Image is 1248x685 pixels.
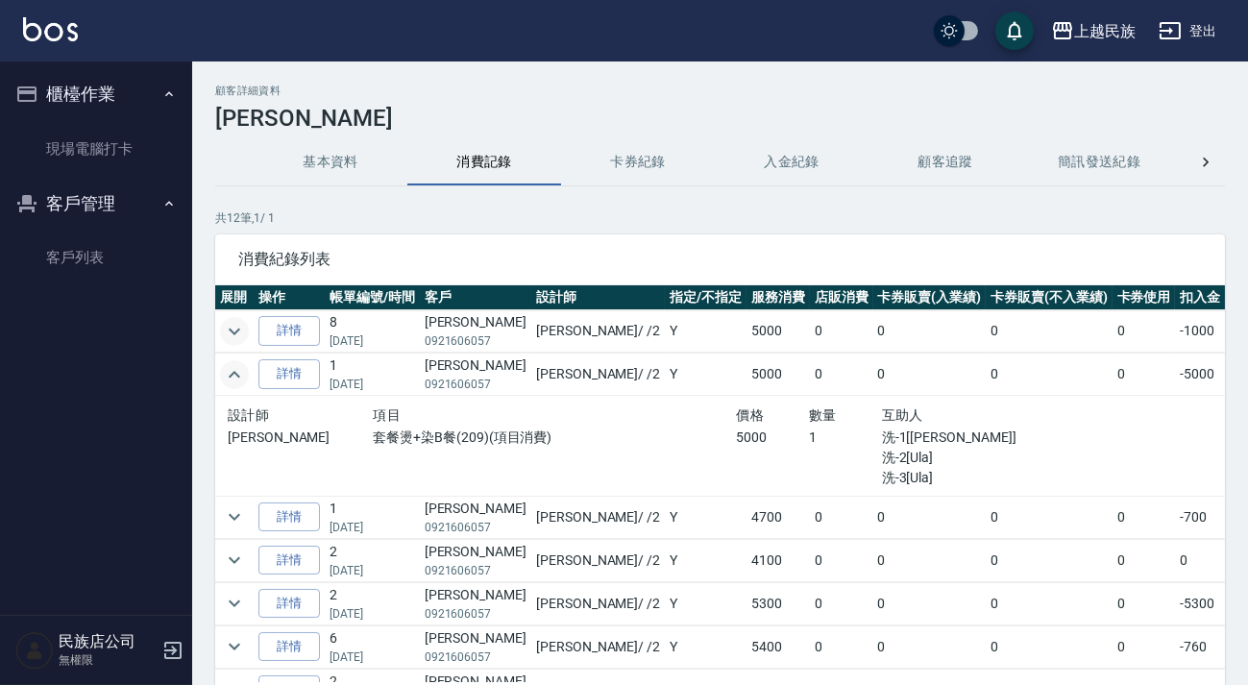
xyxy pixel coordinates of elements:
[425,332,526,350] p: 0921606057
[420,354,531,396] td: [PERSON_NAME]
[325,496,420,538] td: 1
[986,310,1113,353] td: 0
[746,310,810,353] td: 5000
[986,625,1113,668] td: 0
[8,69,184,119] button: 櫃檯作業
[425,562,526,579] p: 0921606057
[986,582,1113,624] td: 0
[561,139,715,185] button: 卡券紀錄
[254,139,407,185] button: 基本資料
[869,139,1022,185] button: 顧客追蹤
[215,105,1225,132] h3: [PERSON_NAME]
[1043,12,1143,51] button: 上越民族
[810,582,873,624] td: 0
[220,546,249,575] button: expand row
[665,496,746,538] td: Y
[330,562,415,579] p: [DATE]
[373,407,401,423] span: 項目
[325,285,420,310] th: 帳單編號/時間
[986,539,1113,581] td: 0
[420,539,531,581] td: [PERSON_NAME]
[873,539,987,581] td: 0
[258,502,320,532] a: 詳情
[665,539,746,581] td: Y
[1113,354,1176,396] td: 0
[882,428,1100,448] p: 洗-1[[PERSON_NAME]]
[258,546,320,575] a: 詳情
[986,496,1113,538] td: 0
[1113,539,1176,581] td: 0
[746,582,810,624] td: 5300
[873,582,987,624] td: 0
[882,407,923,423] span: 互助人
[810,285,873,310] th: 店販消費
[665,285,746,310] th: 指定/不指定
[420,285,531,310] th: 客戶
[425,519,526,536] p: 0921606057
[531,354,665,396] td: [PERSON_NAME] / /2
[215,285,254,310] th: 展開
[420,625,531,668] td: [PERSON_NAME]
[746,285,810,310] th: 服務消費
[1113,582,1176,624] td: 0
[420,496,531,538] td: [PERSON_NAME]
[330,332,415,350] p: [DATE]
[330,376,415,393] p: [DATE]
[23,17,78,41] img: Logo
[810,625,873,668] td: 0
[531,582,665,624] td: [PERSON_NAME] / /2
[220,502,249,531] button: expand row
[715,139,869,185] button: 入金紀錄
[59,651,157,669] p: 無權限
[1022,139,1176,185] button: 簡訊發送紀錄
[736,407,764,423] span: 價格
[8,127,184,171] a: 現場電腦打卡
[59,632,157,651] h5: 民族店公司
[995,12,1034,50] button: save
[873,496,987,538] td: 0
[420,310,531,353] td: [PERSON_NAME]
[746,625,810,668] td: 5400
[809,428,882,448] p: 1
[325,354,420,396] td: 1
[220,632,249,661] button: expand row
[531,539,665,581] td: [PERSON_NAME] / /2
[873,625,987,668] td: 0
[1175,582,1225,624] td: -5300
[220,317,249,346] button: expand row
[330,648,415,666] p: [DATE]
[531,285,665,310] th: 設計師
[531,310,665,353] td: [PERSON_NAME] / /2
[325,539,420,581] td: 2
[8,179,184,229] button: 客戶管理
[258,589,320,619] a: 詳情
[1113,285,1176,310] th: 卡券使用
[882,468,1100,488] p: 洗-3[Ula]
[810,354,873,396] td: 0
[873,310,987,353] td: 0
[325,310,420,353] td: 8
[746,354,810,396] td: 5000
[746,496,810,538] td: 4700
[330,605,415,623] p: [DATE]
[1113,496,1176,538] td: 0
[986,354,1113,396] td: 0
[873,354,987,396] td: 0
[228,428,373,448] p: [PERSON_NAME]
[810,539,873,581] td: 0
[882,448,1100,468] p: 洗-2[Ula]
[531,496,665,538] td: [PERSON_NAME] / /2
[325,625,420,668] td: 6
[1151,13,1225,49] button: 登出
[373,428,736,448] p: 套餐燙+染B餐(209)(項目消費)
[1175,310,1225,353] td: -1000
[330,519,415,536] p: [DATE]
[1113,625,1176,668] td: 0
[228,407,269,423] span: 設計師
[425,648,526,666] p: 0921606057
[1175,285,1225,310] th: 扣入金
[665,625,746,668] td: Y
[986,285,1113,310] th: 卡券販賣(不入業績)
[220,589,249,618] button: expand row
[258,359,320,389] a: 詳情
